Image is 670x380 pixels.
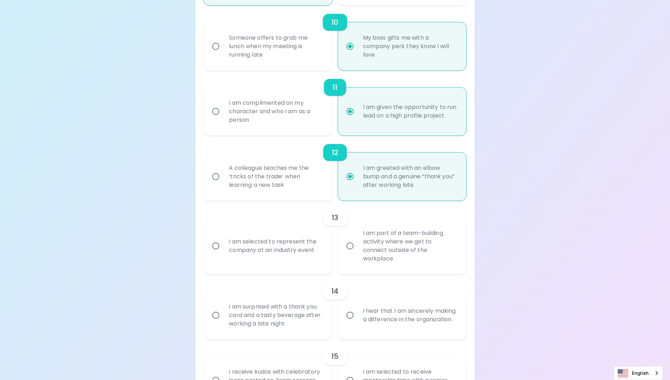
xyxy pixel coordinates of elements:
[223,229,328,263] div: I am selected to represent the company at an industry event
[357,155,462,198] div: I am greeted with an elbow bump and a genuine “thank you” after working late
[331,286,338,297] h6: 14
[357,220,462,271] div: I am part of a team-building activity where we get to connect outside of the workplace
[204,274,466,339] div: choice-group-check
[223,25,328,68] div: Someone offers to grab me lunch when my meeting is running late
[332,212,338,223] h6: 13
[331,351,338,362] h6: 15
[614,367,663,380] a: English
[331,17,338,28] h6: 10
[332,82,337,93] h6: 11
[204,136,466,201] div: choice-group-check
[223,155,328,198] div: A colleague teaches me the ‘tricks of the trade’ when learning a new task
[204,201,466,274] div: choice-group-check
[204,5,466,70] div: choice-group-check
[357,94,462,128] div: I am given the opportunity to run lead on a high profile project
[223,294,328,336] div: I am surprised with a thank you card and a tasty beverage after working a late night
[223,90,328,133] div: I am complimented on my character and who I am as a person
[357,25,462,68] div: My boss gifts me with a company perk they know I will love
[332,147,338,158] h6: 12
[357,298,462,332] div: I hear that I am sincerely making a difference in the organization
[204,70,466,136] div: choice-group-check
[614,366,663,380] div: Language
[614,366,663,380] aside: Language selected: English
